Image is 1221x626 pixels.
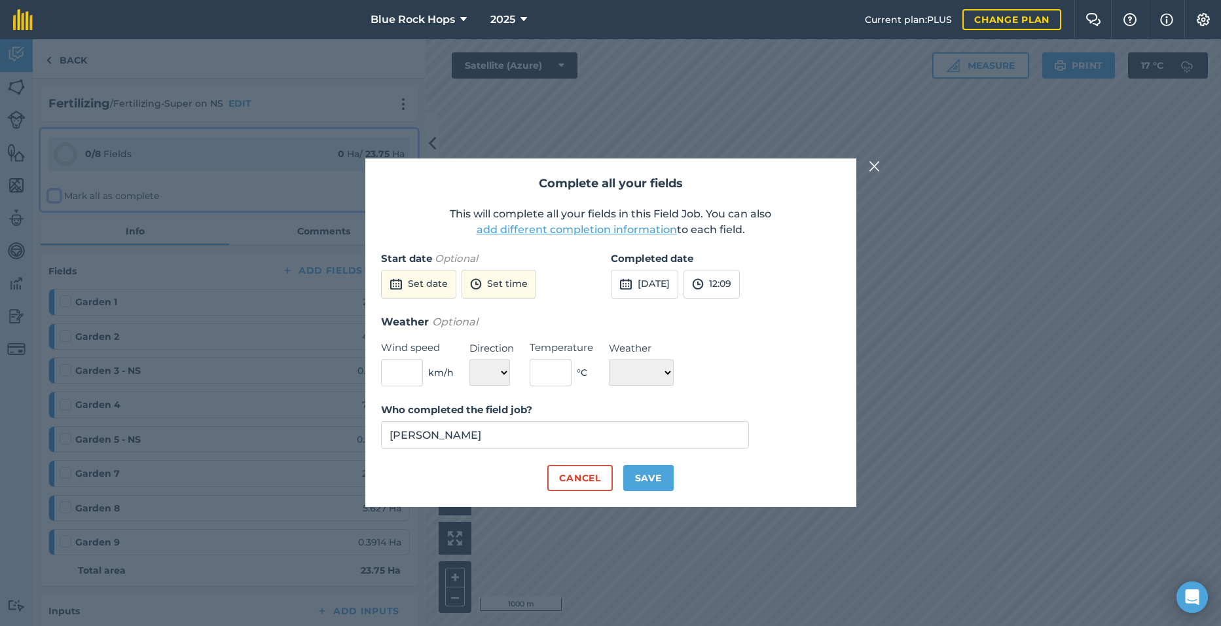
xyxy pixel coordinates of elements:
[13,9,33,30] img: fieldmargin Logo
[381,252,432,265] strong: Start date
[381,206,841,238] p: This will complete all your fields in this Field Job. You can also to each field.
[692,276,704,292] img: svg+xml;base64,PD94bWwgdmVyc2lvbj0iMS4wIiBlbmNvZGluZz0idXRmLTgiPz4KPCEtLSBHZW5lcmF0b3I6IEFkb2JlIE...
[619,276,632,292] img: svg+xml;base64,PD94bWwgdmVyc2lvbj0iMS4wIiBlbmNvZGluZz0idXRmLTgiPz4KPCEtLSBHZW5lcmF0b3I6IEFkb2JlIE...
[435,252,478,265] em: Optional
[428,365,454,380] span: km/h
[865,12,952,27] span: Current plan : PLUS
[1160,12,1173,28] img: svg+xml;base64,PHN2ZyB4bWxucz0iaHR0cDovL3d3dy53My5vcmcvMjAwMC9zdmciIHdpZHRoPSIxNyIgaGVpZ2h0PSIxNy...
[381,270,456,299] button: Set date
[1085,13,1101,26] img: Two speech bubbles overlapping with the left bubble in the forefront
[609,341,674,356] label: Weather
[371,12,455,28] span: Blue Rock Hops
[469,341,514,356] label: Direction
[1195,13,1211,26] img: A cog icon
[381,340,454,356] label: Wind speed
[390,276,403,292] img: svg+xml;base64,PD94bWwgdmVyc2lvbj0iMS4wIiBlbmNvZGluZz0idXRmLTgiPz4KPCEtLSBHZW5lcmF0b3I6IEFkb2JlIE...
[462,270,536,299] button: Set time
[1122,13,1138,26] img: A question mark icon
[490,12,515,28] span: 2025
[611,270,678,299] button: [DATE]
[1176,581,1208,613] div: Open Intercom Messenger
[381,174,841,193] h2: Complete all your fields
[530,340,593,356] label: Temperature
[577,365,587,380] span: ° C
[381,403,532,416] strong: Who completed the field job?
[547,465,612,491] button: Cancel
[611,252,693,265] strong: Completed date
[432,316,478,328] em: Optional
[623,465,674,491] button: Save
[869,158,881,174] img: svg+xml;base64,PHN2ZyB4bWxucz0iaHR0cDovL3d3dy53My5vcmcvMjAwMC9zdmciIHdpZHRoPSIyMiIgaGVpZ2h0PSIzMC...
[683,270,740,299] button: 12:09
[381,314,841,331] h3: Weather
[477,222,677,238] button: add different completion information
[470,276,482,292] img: svg+xml;base64,PD94bWwgdmVyc2lvbj0iMS4wIiBlbmNvZGluZz0idXRmLTgiPz4KPCEtLSBHZW5lcmF0b3I6IEFkb2JlIE...
[962,9,1061,30] a: Change plan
